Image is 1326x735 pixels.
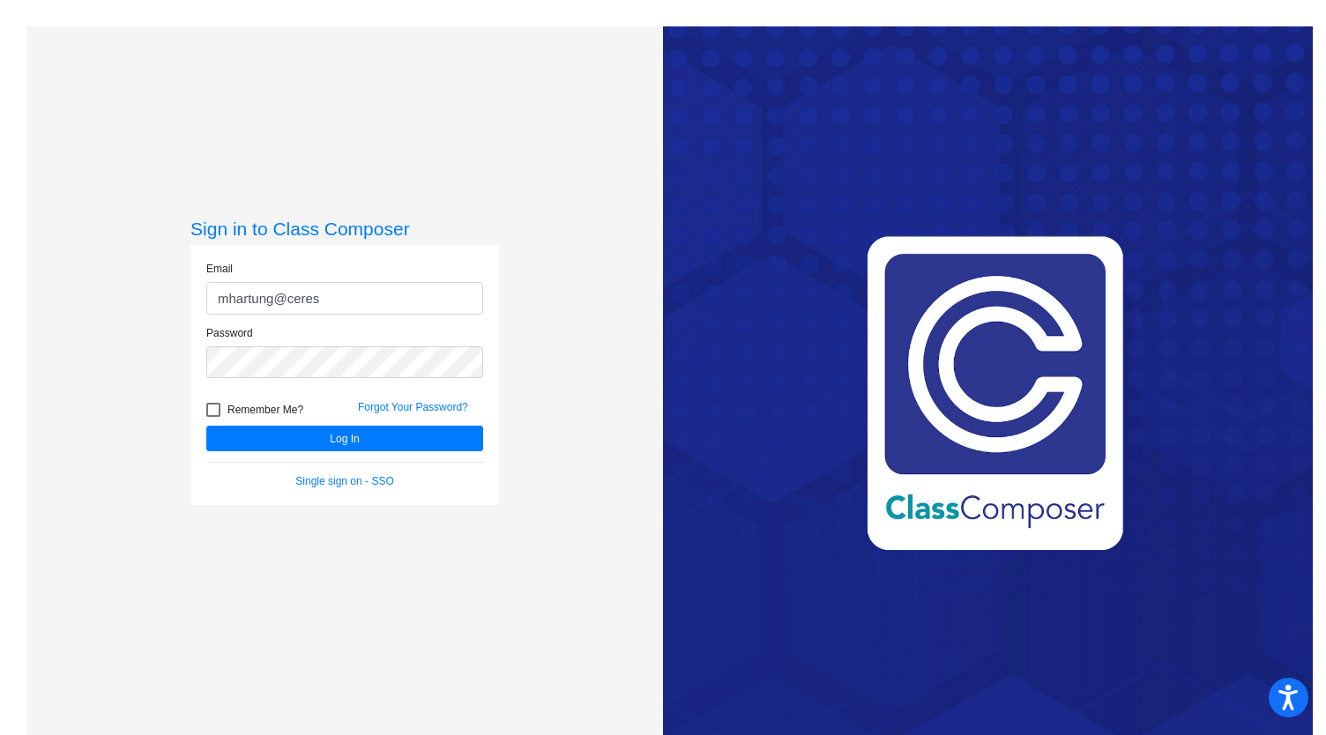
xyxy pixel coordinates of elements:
h3: Sign in to Class Composer [190,218,499,240]
a: Single sign on - SSO [295,475,393,487]
label: Email [206,261,233,277]
button: Log In [206,426,483,451]
label: Password [206,325,253,341]
span: Remember Me? [227,399,303,420]
a: Forgot Your Password? [358,401,468,413]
